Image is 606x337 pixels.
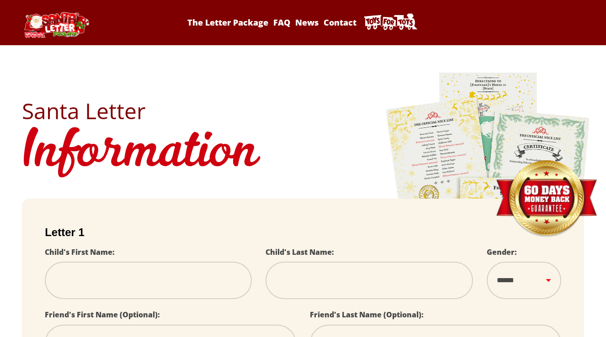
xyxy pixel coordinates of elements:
h1: Information [22,122,584,185]
label: Child's Last Name: [266,247,334,257]
a: FAQ [271,17,292,28]
label: Friend's Last Name (Optional): [310,310,424,320]
a: Contact [322,17,358,28]
h2: Santa Letter [22,100,584,122]
a: The Letter Package [186,17,270,28]
img: Money Back Guarantee [495,160,598,238]
label: Gender: [487,247,517,257]
h2: Letter 1 [45,226,561,239]
label: Friend's First Name (Optional): [45,310,160,320]
img: Santa Letter Logo [22,12,90,38]
img: letters.png [385,71,591,326]
a: News [293,17,320,28]
label: Child's First Name: [45,247,115,257]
